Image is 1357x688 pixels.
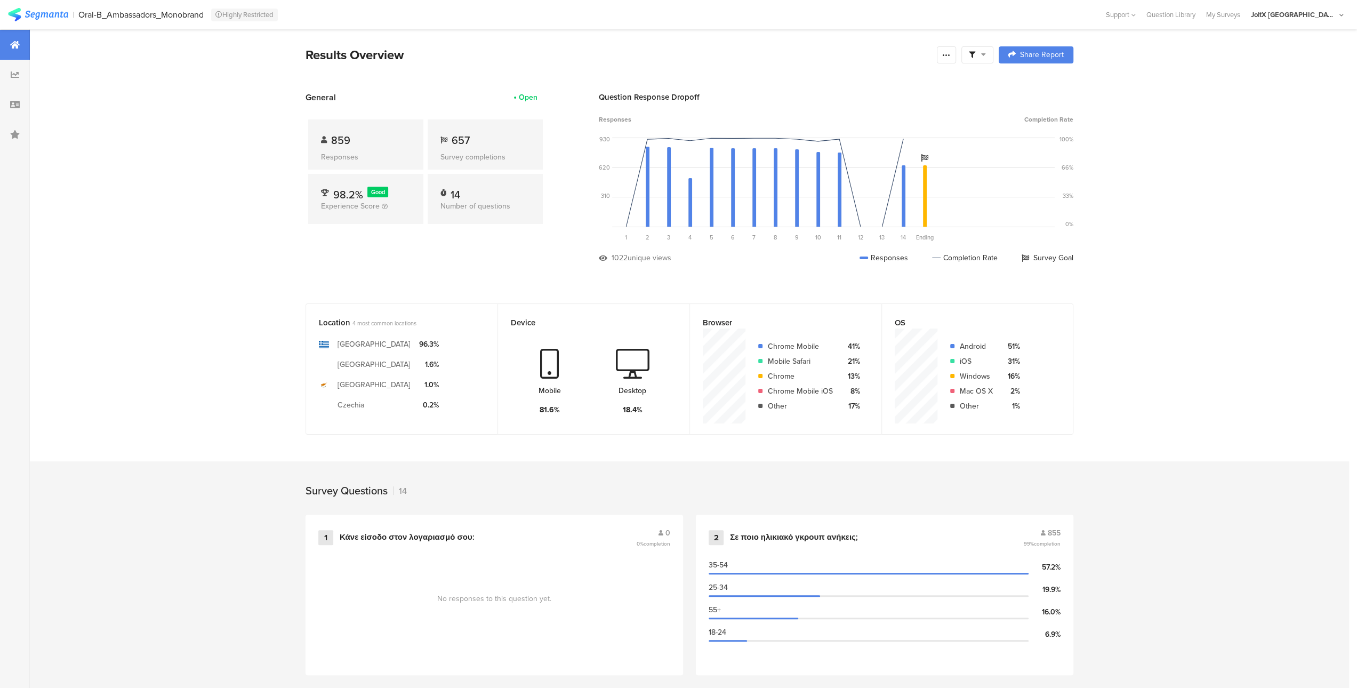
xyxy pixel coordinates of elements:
span: 3 [667,233,670,242]
div: 17% [841,401,860,412]
div: unique views [628,252,671,263]
div: 14 [393,485,407,497]
span: 0 [665,527,670,539]
div: Chrome Mobile [768,341,833,352]
div: 13% [841,371,860,382]
div: Czechia [338,399,364,411]
div: Other [960,401,993,412]
div: Mac OS X [960,386,993,397]
span: completion [1034,540,1061,548]
div: 6.9% [1029,629,1061,640]
div: Highly Restricted [211,9,278,21]
span: 4 [688,233,692,242]
div: 41% [841,341,860,352]
div: Question Response Dropoff [599,91,1073,103]
div: Chrome Mobile iOS [768,386,833,397]
span: 98.2% [333,187,363,203]
span: 5 [710,233,713,242]
div: 310 [601,191,610,200]
span: 13 [879,233,885,242]
div: Browser [703,317,851,329]
div: | [73,9,74,21]
div: 1022 [612,252,628,263]
div: Mobile Safari [768,356,833,367]
span: 7 [752,233,756,242]
i: Survey Goal [921,154,928,162]
img: segmanta logo [8,8,68,21]
div: 2% [1001,386,1020,397]
div: Mobile [539,385,561,396]
span: 855 [1048,527,1061,539]
div: Survey Goal [1022,252,1073,263]
div: iOS [960,356,993,367]
div: JoltX [GEOGRAPHIC_DATA] [1251,10,1336,20]
div: Chrome [768,371,833,382]
div: 8% [841,386,860,397]
span: 35-54 [709,559,728,571]
div: 1.6% [419,359,439,370]
div: 18.4% [623,404,643,415]
span: 0% [637,540,670,548]
span: General [306,91,336,103]
span: Number of questions [440,201,510,212]
div: Open [519,92,537,103]
div: 16% [1001,371,1020,382]
span: 9 [795,233,799,242]
div: Desktop [619,385,646,396]
div: 620 [599,163,610,172]
span: Completion Rate [1024,115,1073,124]
span: Share Report [1020,51,1064,59]
div: 2 [709,530,724,545]
span: 10 [815,233,821,242]
span: 8 [774,233,777,242]
span: 657 [452,132,470,148]
div: My Surveys [1201,10,1246,20]
div: Android [960,341,993,352]
div: Device [511,317,659,329]
span: 859 [331,132,350,148]
span: 4 most common locations [352,319,416,327]
span: 55+ [709,604,721,615]
div: Oral-B_Ambassadors_Monobrand [78,10,204,20]
span: 18-24 [709,627,726,638]
div: Survey completions [440,151,530,163]
div: 1% [1001,401,1020,412]
div: 33% [1063,191,1073,200]
div: 81.6% [540,404,560,415]
a: Question Library [1141,10,1201,20]
div: 21% [841,356,860,367]
span: 2 [646,233,649,242]
div: Location [319,317,467,329]
div: Windows [960,371,993,382]
div: Ending [914,233,935,242]
div: 1.0% [419,379,439,390]
div: 1 [318,530,333,545]
div: 0% [1065,220,1073,228]
span: Experience Score [321,201,380,212]
div: 51% [1001,341,1020,352]
span: Responses [599,115,631,124]
div: Survey Questions [306,483,388,499]
span: 25-34 [709,582,728,593]
span: Good [371,188,385,196]
div: Κάνε είσοδο στον λογαριασμό σου: [340,532,475,543]
span: 1 [625,233,627,242]
div: 96.3% [419,339,439,350]
div: Σε ποιο ηλικιακό γκρουπ ανήκεις; [730,532,858,543]
div: [GEOGRAPHIC_DATA] [338,339,411,350]
span: 12 [858,233,864,242]
div: Responses [321,151,411,163]
div: 100% [1059,135,1073,143]
div: [GEOGRAPHIC_DATA] [338,359,411,370]
div: [GEOGRAPHIC_DATA] [338,379,411,390]
span: 99% [1024,540,1061,548]
div: 930 [599,135,610,143]
div: Completion Rate [932,252,998,263]
span: No responses to this question yet. [437,593,551,604]
div: 14 [451,187,460,197]
div: 0.2% [419,399,439,411]
span: 11 [837,233,841,242]
div: Results Overview [306,45,932,65]
div: Responses [860,252,908,263]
